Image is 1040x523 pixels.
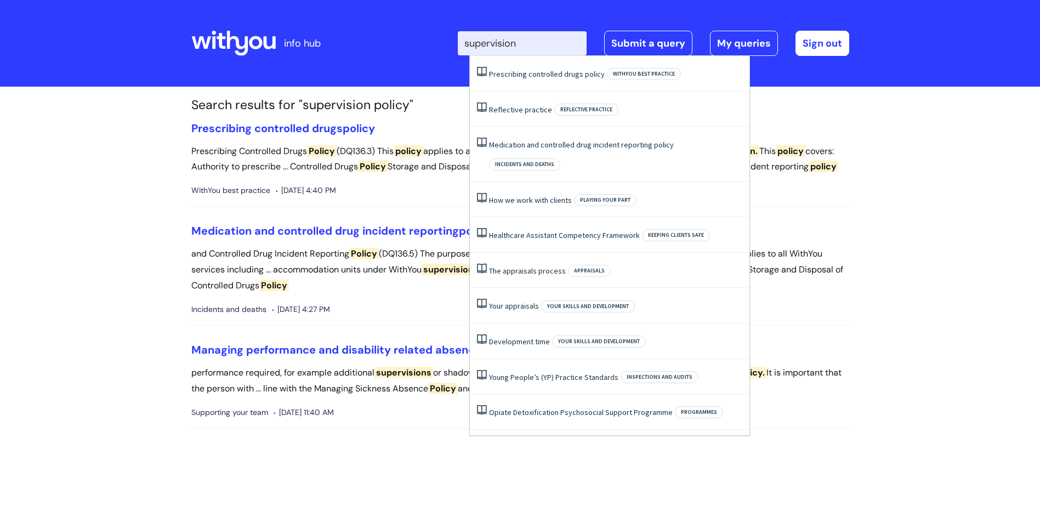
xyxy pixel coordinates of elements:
span: Supporting your team [191,406,268,419]
span: Policy [259,280,289,291]
p: performance required, for example additional or shadowing colleagues. You don’t ... in line with ... [191,365,849,397]
span: Playing your part [574,194,636,206]
span: Inspections and audits [621,371,698,383]
span: WithYou best practice [191,184,270,197]
span: Incidents and deaths [489,158,560,170]
a: My queries [710,31,778,56]
span: Appraisals [568,265,611,277]
span: Reflective practice [554,104,618,116]
span: [DATE] 4:27 PM [272,303,330,316]
span: Policy [358,161,388,172]
span: [DATE] 11:40 AM [274,406,334,419]
div: | - [458,31,849,56]
span: policy [776,145,805,157]
span: policy [459,224,491,238]
a: Opiate Detoxification Psychosocial Support Programme [489,407,673,417]
h1: Search results for "supervision policy" [191,98,849,113]
a: Young People’s (YP) Practice Standards [489,372,618,382]
span: [DATE] 4:40 PM [276,184,336,197]
span: Incidents and deaths [191,303,266,316]
a: The appraisals process [489,266,566,276]
a: Submit a query [604,31,692,56]
span: supervision. [422,264,478,275]
span: Policy [428,383,458,394]
a: Managing performance and disability related absence [191,343,481,357]
p: info hub [284,35,321,52]
a: Prescribing controlled drugspolicy [191,121,375,135]
span: policy [394,145,423,157]
a: Medication and controlled drug incident reporting policy [489,140,674,150]
span: policy [343,121,375,135]
p: and Controlled Drug Incident Reporting (DQ136.5) The purpose of this document ... required monito... [191,246,849,293]
p: Prescribing Controlled Drugs (DQ136.3) This applies to all WithYou services ... accommodation uni... [191,144,849,175]
span: supervisions [374,367,433,378]
span: Your skills and development [552,336,646,348]
span: Policy [307,145,337,157]
a: How we work with clients [489,195,572,205]
span: policy [809,161,838,172]
a: Reflective practice [489,105,552,115]
input: Search [458,31,587,55]
span: Policy [349,248,379,259]
a: Medication and controlled drug incident reportingpolicy [191,224,491,238]
a: Prescribing controlled drugs policy [489,69,605,79]
span: Programmes [675,406,723,418]
a: Sign out [795,31,849,56]
span: Your skills and development [541,300,635,312]
a: Healthcare Assistant Competency Framework [489,230,640,240]
span: WithYou best practice [607,68,681,80]
span: Policy. [735,367,766,378]
span: Keeping clients safe [642,229,710,241]
a: Your appraisals [489,301,539,311]
a: Development time [489,337,550,346]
